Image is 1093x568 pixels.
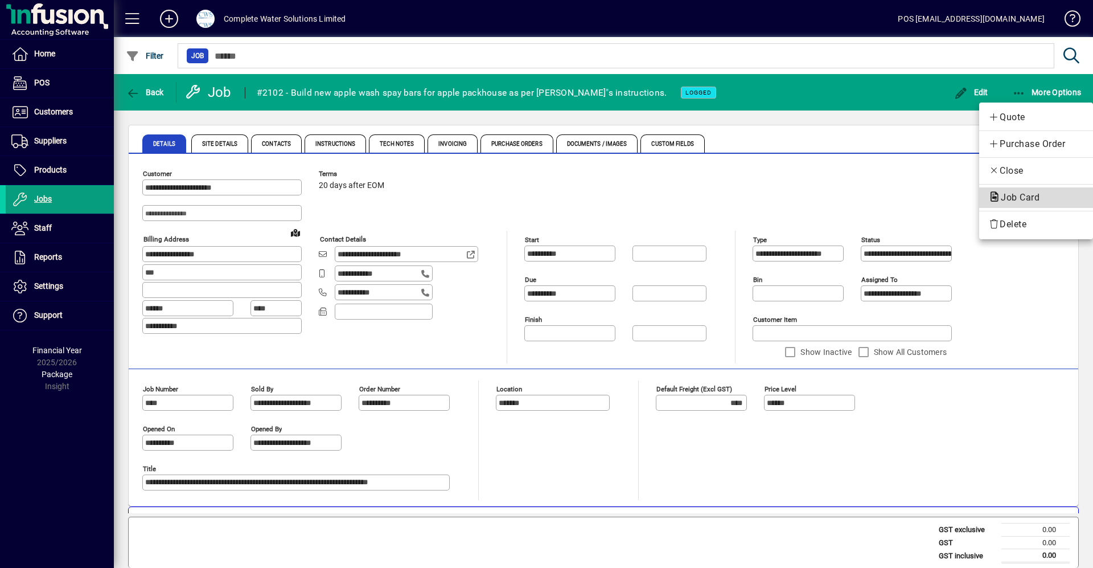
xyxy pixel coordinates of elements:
span: Close [988,164,1084,178]
span: Quote [988,111,1084,124]
button: Close job [979,161,1093,181]
span: Job Card [988,192,1045,203]
span: Delete [988,218,1084,231]
span: Purchase Order [988,137,1084,151]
